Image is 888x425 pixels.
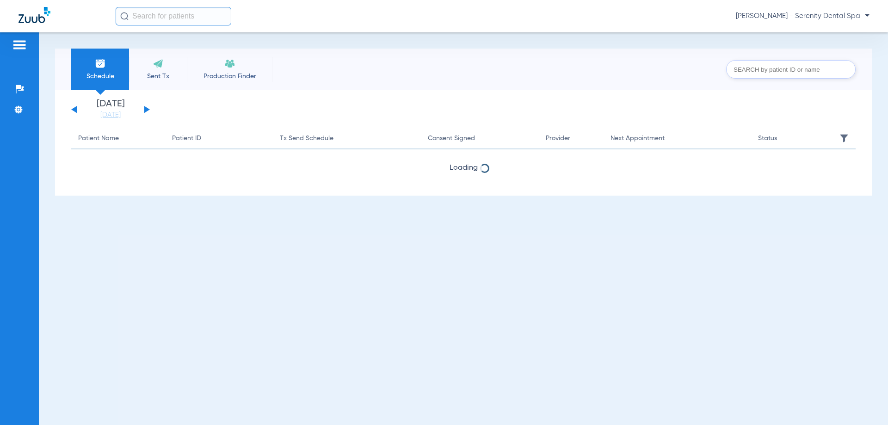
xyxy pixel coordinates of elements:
[172,133,265,143] div: Patient ID
[428,133,532,143] div: Consent Signed
[172,133,201,143] div: Patient ID
[726,60,856,79] input: SEARCH by patient ID or name
[12,39,27,50] img: hamburger-icon
[546,133,570,143] div: Provider
[136,72,180,81] span: Sent Tx
[153,58,164,69] img: Sent Tx
[71,163,856,172] span: Loading
[78,133,119,143] div: Patient Name
[546,133,596,143] div: Provider
[120,12,129,20] img: Search Icon
[18,7,50,23] img: Zuub Logo
[839,134,849,143] img: filter.svg
[83,99,138,120] li: [DATE]
[428,133,475,143] div: Consent Signed
[78,72,122,81] span: Schedule
[736,12,869,21] span: [PERSON_NAME] - Serenity Dental Spa
[224,58,235,69] img: Recare
[116,7,231,25] input: Search for patients
[280,133,414,143] div: Tx Send Schedule
[280,133,333,143] div: Tx Send Schedule
[194,72,265,81] span: Production Finder
[758,133,825,143] div: Status
[95,58,106,69] img: Schedule
[83,111,138,120] a: [DATE]
[610,133,665,143] div: Next Appointment
[78,133,158,143] div: Patient Name
[758,133,777,143] div: Status
[610,133,745,143] div: Next Appointment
